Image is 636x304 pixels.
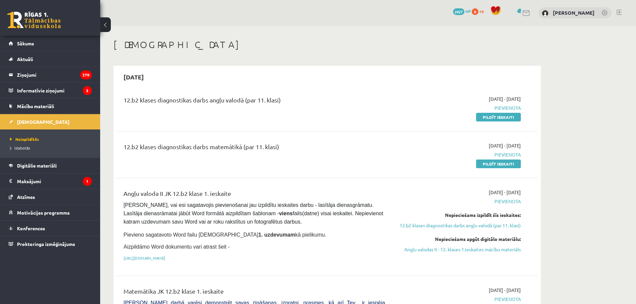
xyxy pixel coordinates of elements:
span: Proktoringa izmēģinājums [17,241,75,247]
a: Ziņojumi270 [9,67,92,82]
span: Sākums [17,40,34,46]
a: Angļu valodas II - 12. klases 1.ieskaites mācību materiāls [395,246,521,253]
span: [DATE] - [DATE] [489,142,521,149]
a: Aktuāli [9,51,92,67]
strong: viens [279,211,293,216]
a: 12.b2 klases diagnostikas darbs angļu valodā (par 11. klasi) [395,222,521,229]
span: Pievienota [395,151,521,158]
a: Mācību materiāli [9,98,92,114]
span: Pievienota [395,104,521,111]
span: Konferences [17,225,45,231]
strong: 1. uzdevumam [258,232,295,238]
span: Pievienota [395,198,521,205]
div: 12.b2 klases diagnostikas darbs angļu valodā (par 11. klasi) [124,95,385,108]
span: [DATE] - [DATE] [489,189,521,196]
a: Sākums [9,36,92,51]
h1: [DEMOGRAPHIC_DATA] [114,39,541,50]
div: Matemātika JK 12.b2 klase 1. ieskaite [124,287,385,299]
span: Digitālie materiāli [17,163,57,169]
a: Digitālie materiāli [9,158,92,173]
i: 3 [83,86,92,95]
a: 0 xp [472,8,487,14]
span: Aizpildāmo Word dokumentu vari atrast šeit - [124,244,230,250]
i: 270 [80,70,92,79]
a: Informatīvie ziņojumi3 [9,83,92,98]
legend: Ziņojumi [17,67,92,82]
span: xp [479,8,484,14]
a: Atzīmes [9,189,92,205]
span: [DATE] - [DATE] [489,95,521,102]
i: 1 [83,177,92,186]
span: Mācību materiāli [17,103,54,109]
span: Atzīmes [17,194,35,200]
span: Aktuāli [17,56,33,62]
span: Pievieno sagatavoto Word failu [DEMOGRAPHIC_DATA] kā pielikumu. [124,232,326,238]
span: [DEMOGRAPHIC_DATA] [17,119,69,125]
div: Nepieciešams apgūt digitālo materiālu: [395,236,521,243]
a: Proktoringa izmēģinājums [9,236,92,252]
span: 0 [472,8,478,15]
a: Pildīt ieskaiti [476,113,521,121]
img: Aleksandrs Kazakevičs [542,10,549,17]
a: 2427 mP [453,8,471,14]
a: Motivācijas programma [9,205,92,220]
span: [PERSON_NAME], vai esi sagatavojis pievienošanai jau izpildītu ieskaites darbu - lasītāja dienasg... [124,202,385,225]
div: 12.b2 klases diagnostikas darbs matemātikā (par 11. klasi) [124,142,385,155]
a: Rīgas 1. Tālmācības vidusskola [7,12,61,28]
a: Konferences [9,221,92,236]
span: Pievienota [395,296,521,303]
a: [PERSON_NAME] [553,9,595,16]
h2: [DATE] [117,69,151,85]
a: [DEMOGRAPHIC_DATA] [9,114,92,129]
div: Angļu valoda II JK 12.b2 klase 1. ieskaite [124,189,385,201]
span: [DATE] - [DATE] [489,287,521,294]
div: Nepieciešams izpildīt šīs ieskaites: [395,212,521,219]
span: Izlabotās [10,145,30,150]
span: Neizpildītās [10,136,39,142]
legend: Maksājumi [17,174,92,189]
legend: Informatīvie ziņojumi [17,83,92,98]
a: Pildīt ieskaiti [476,160,521,168]
span: 2427 [453,8,464,15]
a: Maksājumi1 [9,174,92,189]
a: Neizpildītās [10,136,93,142]
a: [URL][DOMAIN_NAME] [124,255,165,261]
span: Motivācijas programma [17,210,70,216]
span: mP [465,8,471,14]
a: Izlabotās [10,145,93,151]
